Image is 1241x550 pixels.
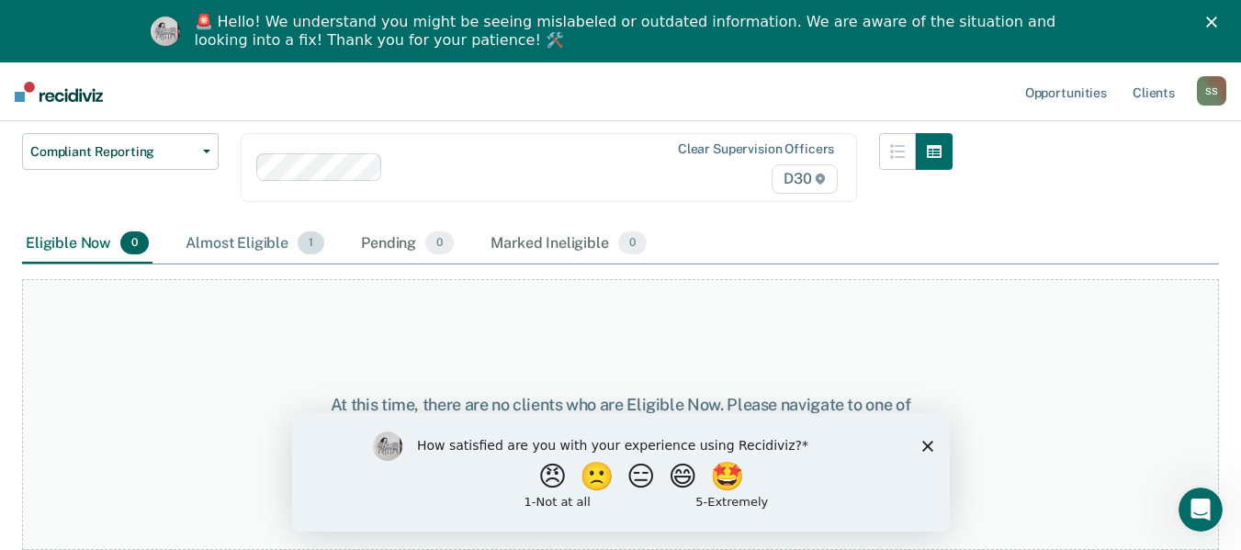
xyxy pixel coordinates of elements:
div: Marked Ineligible0 [487,224,650,264]
div: Almost Eligible1 [182,224,328,264]
button: Compliant Reporting [22,133,219,170]
div: Close [1206,17,1224,28]
a: Opportunities [1021,62,1111,121]
div: Clear supervision officers [678,141,834,157]
div: At this time, there are no clients who are Eligible Now. Please navigate to one of the other tabs. [322,395,919,434]
a: Clients [1129,62,1179,121]
button: SS [1197,76,1226,106]
div: Pending0 [357,224,457,264]
span: 0 [618,231,647,255]
div: 🚨 Hello! We understand you might be seeing mislabeled or outdated information. We are aware of th... [195,13,1062,50]
iframe: Intercom live chat [1179,488,1223,532]
div: Eligible Now0 [22,224,152,264]
img: Recidiviz [15,82,103,102]
img: Profile image for Kim [151,17,180,46]
span: D30 [772,164,838,194]
span: 0 [425,231,454,255]
span: Compliant Reporting [30,144,196,160]
span: 1 [298,231,324,255]
div: S S [1197,76,1226,106]
span: 0 [120,231,149,255]
iframe: Survey by Kim from Recidiviz [292,413,950,532]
